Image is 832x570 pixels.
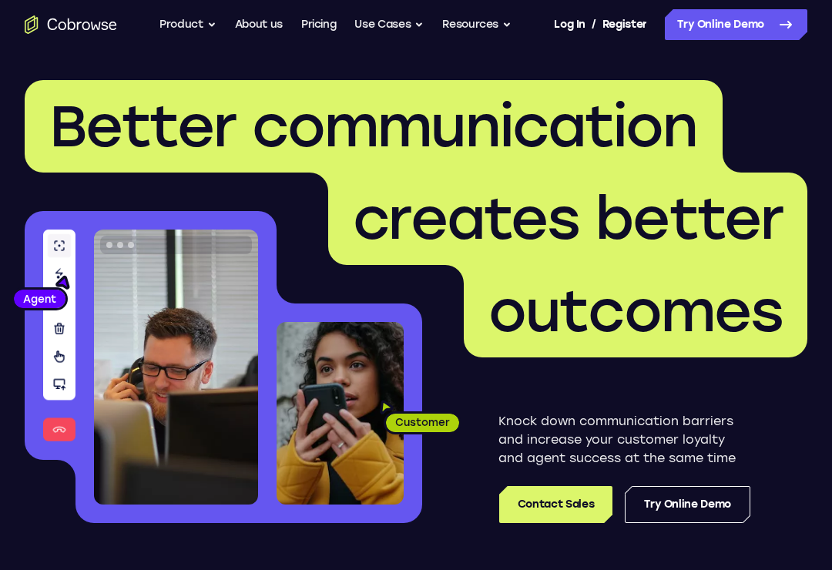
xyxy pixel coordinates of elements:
[602,9,647,40] a: Register
[353,184,783,253] span: creates better
[592,15,596,34] span: /
[301,9,337,40] a: Pricing
[554,9,585,40] a: Log In
[498,412,750,468] p: Knock down communication barriers and increase your customer loyalty and agent success at the sam...
[625,486,750,523] a: Try Online Demo
[159,9,216,40] button: Product
[277,322,404,505] img: A customer holding their phone
[665,9,807,40] a: Try Online Demo
[49,92,698,161] span: Better communication
[354,9,424,40] button: Use Cases
[499,486,612,523] a: Contact Sales
[94,230,258,505] img: A customer support agent talking on the phone
[442,9,512,40] button: Resources
[235,9,283,40] a: About us
[488,277,783,346] span: outcomes
[25,15,117,34] a: Go to the home page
